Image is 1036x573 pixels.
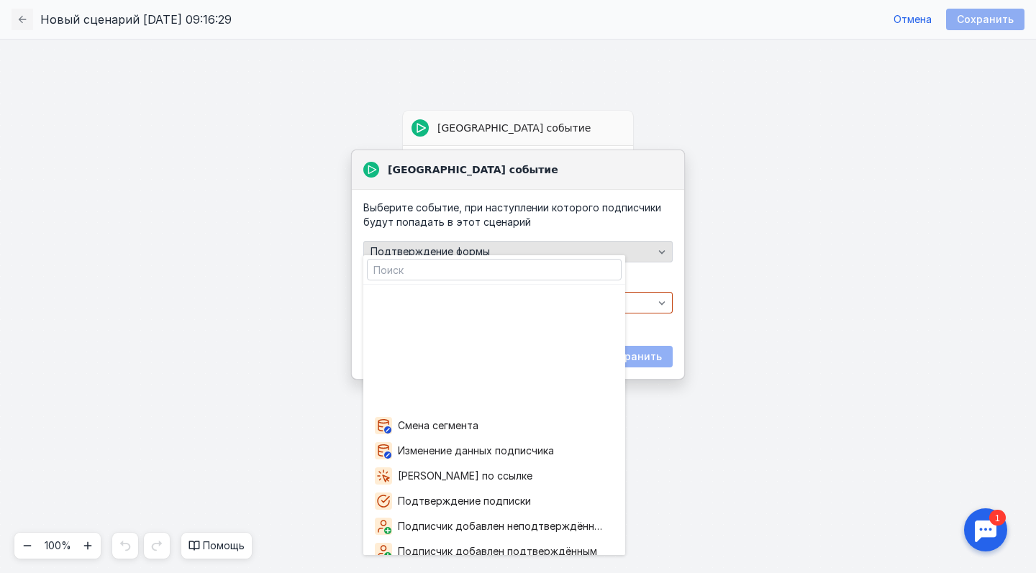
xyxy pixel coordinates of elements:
span: Подписчик добавлен подтверждённым [398,544,597,559]
div: 100% [45,541,71,551]
button: Изменение данных подписчика [363,436,625,465]
button: Подписчик добавлен подтверждённым [363,537,625,566]
span: Отмена [894,14,932,26]
button: Подписчик добавлен неподтверждённым [363,512,625,541]
span: Помощь [203,538,245,553]
span: [GEOGRAPHIC_DATA] событие [388,162,673,177]
div: 1 [32,9,49,24]
span: Подтверждение подписки [398,494,531,508]
button: Подтверждение подписки [363,487,625,515]
button: 100% [40,533,75,559]
button: Подтверждение формы [363,241,673,262]
span: Подтверждение формы [371,246,490,258]
button: Отмена [886,9,939,30]
span: [PERSON_NAME] по ссылке [398,469,532,483]
span: Выберите событие, при наступлении которого подписчики будут попадать в этот сценарий [363,201,661,228]
button: Смена сегмента [363,411,625,440]
div: grid [363,285,625,555]
span: [GEOGRAPHIC_DATA] событие [437,122,624,134]
span: Смена сегмента [398,418,478,433]
span: Подписчик добавлен неподтверждённым [398,519,604,533]
span: Новый сценарий [DATE] 09:16:29 [40,11,232,28]
button: Помощь [181,533,252,559]
input: Поиск [368,260,621,280]
button: [PERSON_NAME] по ссылке [363,462,625,490]
span: Изменение данных подписчика [398,444,554,458]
